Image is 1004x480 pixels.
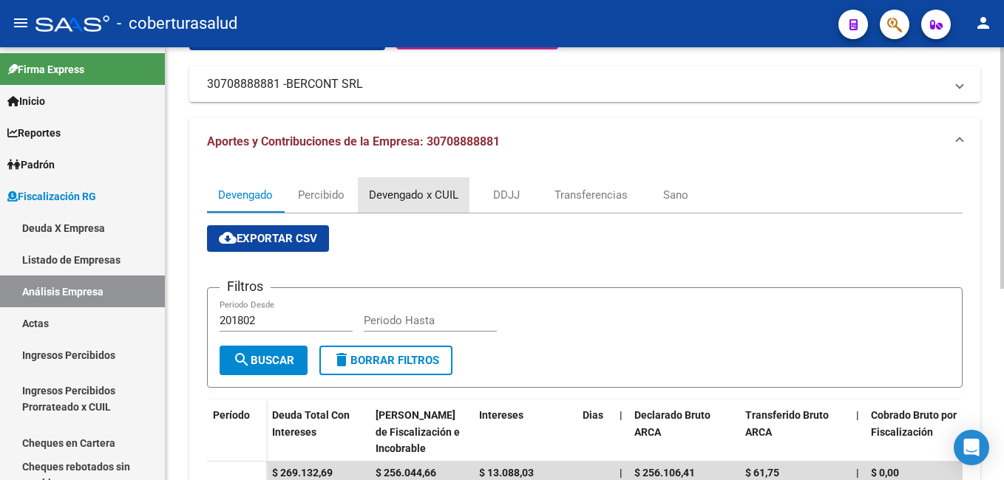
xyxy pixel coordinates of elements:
span: BERCONT SRL [286,76,363,92]
span: Firma Express [7,61,84,78]
span: [PERSON_NAME] de Fiscalización e Incobrable [376,409,460,455]
div: Sano [663,187,688,203]
mat-expansion-panel-header: 30708888881 -BERCONT SRL [189,66,980,102]
datatable-header-cell: Período [207,400,266,462]
span: Inicio [7,93,45,109]
span: $ 61,75 [745,467,779,479]
datatable-header-cell: Intereses [473,400,577,464]
mat-icon: cloud_download [219,229,237,247]
span: Período [213,409,250,421]
span: Cobrado Bruto por Fiscalización [871,409,957,438]
span: $ 13.088,03 [479,467,534,479]
datatable-header-cell: Declarado Bruto ARCA [628,400,739,464]
div: Percibido [298,187,345,203]
span: | [856,409,859,421]
datatable-header-cell: Deuda Bruta Neto de Fiscalización e Incobrable [370,400,473,464]
span: Reportes [7,125,61,141]
div: Devengado [218,187,273,203]
span: | [856,467,859,479]
mat-icon: delete [333,351,350,368]
span: Deuda Total Con Intereses [272,409,350,438]
span: Dias [583,409,603,421]
datatable-header-cell: Deuda Total Con Intereses [266,400,370,464]
span: - coberturasalud [117,7,237,40]
span: $ 269.132,69 [272,467,333,479]
mat-icon: person [974,14,992,32]
button: Borrar Filtros [319,346,452,375]
h3: Filtros [220,276,271,297]
span: $ 256.106,41 [634,467,695,479]
button: Exportar CSV [207,225,329,252]
span: Aportes y Contribuciones de la Empresa: 30708888881 [207,134,500,148]
mat-icon: search [233,351,251,368]
datatable-header-cell: | [614,400,628,464]
mat-expansion-panel-header: Aportes y Contribuciones de la Empresa: 30708888881 [189,118,980,165]
mat-panel-title: 30708888881 - [207,76,945,92]
span: Declarado Bruto ARCA [634,409,710,438]
datatable-header-cell: Dias [577,400,614,464]
span: Padrón [7,157,55,173]
datatable-header-cell: Cobrado Bruto por Fiscalización [865,400,976,464]
datatable-header-cell: Transferido Bruto ARCA [739,400,850,464]
mat-icon: menu [12,14,30,32]
button: Buscar [220,346,308,375]
span: Fiscalización RG [7,188,96,205]
div: DDJJ [493,187,520,203]
div: Devengado x CUIL [369,187,458,203]
datatable-header-cell: | [850,400,865,464]
div: Transferencias [554,187,628,203]
span: Intereses [479,409,523,421]
span: | [620,467,623,479]
span: $ 0,00 [871,467,899,479]
span: Borrar Filtros [333,354,439,367]
span: Transferido Bruto ARCA [745,409,829,438]
div: Open Intercom Messenger [954,430,989,465]
span: $ 256.044,66 [376,467,436,479]
span: Exportar CSV [219,232,317,245]
span: Buscar [233,354,294,367]
span: | [620,409,623,421]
